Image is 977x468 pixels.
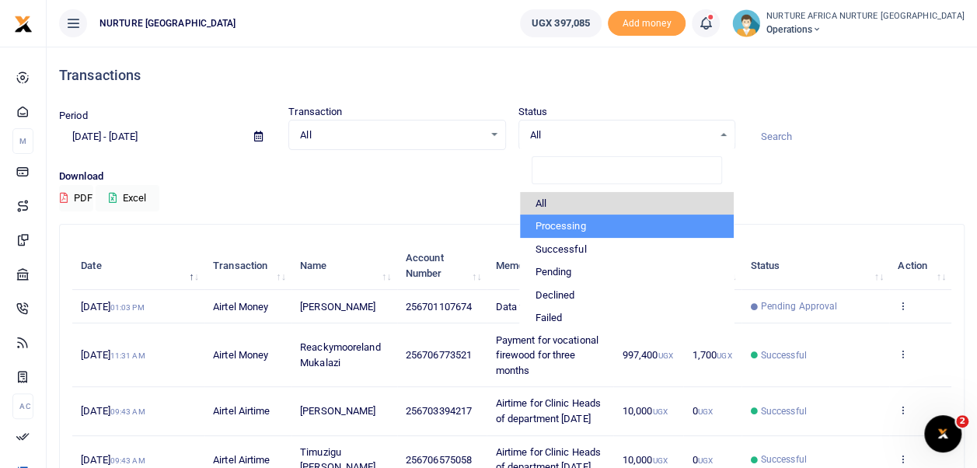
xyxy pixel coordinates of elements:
[693,405,713,417] span: 0
[732,9,760,37] img: profile-user
[520,260,734,284] li: Pending
[623,405,668,417] span: 10,000
[59,124,242,150] input: select period
[530,127,713,143] span: All
[889,242,951,290] th: Action: activate to sort column ascending
[518,104,548,120] label: Status
[623,454,668,466] span: 10,000
[81,454,145,466] span: [DATE]
[406,349,472,361] span: 256706773521
[96,185,159,211] button: Excel
[652,456,667,465] small: UGX
[59,67,965,84] h4: Transactions
[81,405,145,417] span: [DATE]
[14,15,33,33] img: logo-small
[652,407,667,416] small: UGX
[732,9,965,37] a: profile-user NURTURE AFRICA NURTURE [GEOGRAPHIC_DATA] Operations
[520,215,734,238] li: Processing
[698,456,713,465] small: UGX
[520,284,734,307] li: Declined
[520,9,602,37] a: UGX 397,085
[520,238,734,261] li: Successful
[12,128,33,154] li: M
[406,405,472,417] span: 256703394217
[766,10,965,23] small: NURTURE AFRICA NURTURE [GEOGRAPHIC_DATA]
[761,348,807,362] span: Successful
[59,108,88,124] label: Period
[72,242,204,290] th: Date: activate to sort column descending
[956,415,968,428] span: 2
[93,16,243,30] span: NURTURE [GEOGRAPHIC_DATA]
[300,405,375,417] span: [PERSON_NAME]
[741,242,889,290] th: Status: activate to sort column ascending
[110,351,145,360] small: 11:31 AM
[213,405,270,417] span: Airtel Airtime
[698,407,713,416] small: UGX
[608,11,686,37] span: Add money
[761,404,807,418] span: Successful
[213,349,268,361] span: Airtel Money
[623,349,673,361] span: 997,400
[300,341,381,368] span: Reackymooreland Mukalazi
[291,242,397,290] th: Name: activate to sort column ascending
[693,349,732,361] span: 1,700
[59,185,93,211] button: PDF
[110,303,145,312] small: 01:03 PM
[520,306,734,330] li: Failed
[520,192,734,215] li: All
[693,454,713,466] span: 0
[110,456,145,465] small: 09:43 AM
[300,301,375,313] span: [PERSON_NAME]
[213,454,270,466] span: Airtel Airtime
[496,301,585,313] span: Data for CEO [DATE]
[761,452,807,466] span: Successful
[496,397,601,424] span: Airtime for Clinic Heads of department [DATE]
[514,9,608,37] li: Wallet ballance
[487,242,613,290] th: Memo: activate to sort column ascending
[81,349,145,361] span: [DATE]
[761,299,838,313] span: Pending Approval
[924,415,961,452] iframe: Intercom live chat
[608,11,686,37] li: Toup your wallet
[717,351,731,360] small: UGX
[110,407,145,416] small: 09:43 AM
[496,334,598,376] span: Payment for vocational firewood for three months
[81,301,144,313] span: [DATE]
[658,351,672,360] small: UGX
[288,104,342,120] label: Transaction
[59,169,965,185] p: Download
[12,393,33,419] li: Ac
[766,23,965,37] span: Operations
[608,16,686,28] a: Add money
[14,17,33,29] a: logo-small logo-large logo-large
[204,242,291,290] th: Transaction: activate to sort column ascending
[532,16,590,31] span: UGX 397,085
[748,124,965,150] input: Search
[213,301,268,313] span: Airtel Money
[406,301,472,313] span: 256701107674
[397,242,487,290] th: Account Number: activate to sort column ascending
[300,127,483,143] span: All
